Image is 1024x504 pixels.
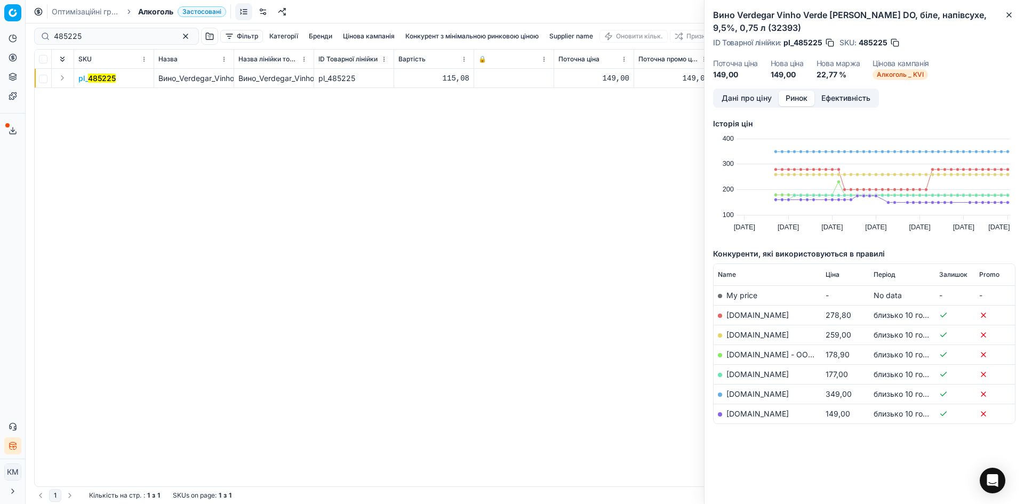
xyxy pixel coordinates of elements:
[826,409,850,418] span: 149,00
[318,73,389,84] div: pl_485225
[339,30,399,43] button: Цінова кампанія
[638,73,709,84] div: 149,00
[638,55,699,63] span: Поточна промо ціна
[398,73,469,84] div: 115,08
[152,491,155,500] strong: з
[88,74,116,83] mark: 485225
[52,6,120,17] a: Оптимізаційні групи
[138,6,173,17] span: Алкоголь
[229,491,231,500] strong: 1
[874,310,956,319] span: близько 10 годин тому
[398,55,426,63] span: Вартість
[157,491,160,500] strong: 1
[52,6,226,17] nav: breadcrumb
[599,30,668,43] button: Оновити кільк.
[817,69,860,80] dd: 22,77 %
[874,270,895,279] span: Період
[723,134,734,142] text: 400
[726,291,757,300] span: My price
[265,30,302,43] button: Категорії
[821,285,869,305] td: -
[935,285,975,305] td: -
[817,60,860,67] dt: Нова маржа
[980,468,1005,493] div: Open Intercom Messenger
[56,71,69,84] button: Expand
[826,389,852,398] span: 349,00
[219,491,221,500] strong: 1
[726,330,789,339] a: [DOMAIN_NAME]
[865,223,886,231] text: [DATE]
[78,73,116,84] span: pl_
[726,370,789,379] a: [DOMAIN_NAME]
[874,330,956,339] span: близько 10 годин тому
[78,55,92,63] span: SKU
[726,409,789,418] a: [DOMAIN_NAME]
[220,30,263,43] button: Фільтр
[178,6,226,17] span: Застосовані
[718,270,736,279] span: Name
[56,53,69,66] button: Expand all
[734,223,755,231] text: [DATE]
[238,55,299,63] span: Назва лінійки товарів
[713,69,758,80] dd: 149,00
[939,270,967,279] span: Залишок
[158,74,444,83] span: Вино_Verdegar_Vinho_Verde_Branco_DO,_біле,_напівсухе,_9,5%,_0,75_л_(32393)
[715,91,779,106] button: Дані про ціну
[726,350,867,359] a: [DOMAIN_NAME] - ООО «Эпицентр К»
[723,185,734,193] text: 200
[478,55,486,63] span: 🔒
[4,463,21,481] button: КM
[545,30,597,43] button: Supplier name
[778,223,799,231] text: [DATE]
[726,310,789,319] a: [DOMAIN_NAME]
[874,409,956,418] span: близько 10 годин тому
[34,489,47,502] button: Go to previous page
[988,223,1010,231] text: [DATE]
[63,489,76,502] button: Go to next page
[909,223,931,231] text: [DATE]
[826,310,851,319] span: 278,80
[558,73,629,84] div: 149,00
[826,330,851,339] span: 259,00
[839,39,857,46] span: SKU :
[783,37,822,48] span: pl_485225
[318,55,378,63] span: ID Товарної лінійки
[713,249,1015,259] h5: Конкуренти, які використовуються в правилі
[158,55,178,63] span: Назва
[826,370,848,379] span: 177,00
[723,211,734,219] text: 100
[223,491,227,500] strong: з
[771,60,804,67] dt: Нова ціна
[713,39,781,46] span: ID Товарної лінійки :
[49,489,61,502] button: 1
[771,69,804,80] dd: 149,00
[670,30,729,43] button: Призначити
[953,223,974,231] text: [DATE]
[826,350,850,359] span: 178,90
[173,491,217,500] span: SKUs on page :
[874,389,956,398] span: близько 10 годин тому
[873,60,929,67] dt: Цінова кампанія
[78,73,116,84] button: pl_485225
[869,285,935,305] td: No data
[713,9,1015,34] h2: Вино Verdegar Vinho Verde [PERSON_NAME] DO, біле, напівсухе, 9,5%, 0,75 л (32393)
[821,223,843,231] text: [DATE]
[723,159,734,167] text: 300
[979,270,999,279] span: Promo
[873,69,928,80] span: Алкоголь _ KVI
[779,91,814,106] button: Ринок
[54,31,171,42] input: Пошук по SKU або назві
[5,464,21,480] span: КM
[726,389,789,398] a: [DOMAIN_NAME]
[713,118,1015,129] h5: Історія цін
[147,491,150,500] strong: 1
[826,270,839,279] span: Ціна
[874,350,956,359] span: близько 10 годин тому
[814,91,877,106] button: Ефективність
[713,60,758,67] dt: Поточна ціна
[138,6,226,17] span: АлкогольЗастосовані
[34,489,76,502] nav: pagination
[975,285,1015,305] td: -
[238,73,309,84] div: Вино_Verdegar_Vinho_Verde_Branco_DO,_біле,_напівсухе,_9,5%,_0,75_л_(32393)
[859,37,887,48] span: 485225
